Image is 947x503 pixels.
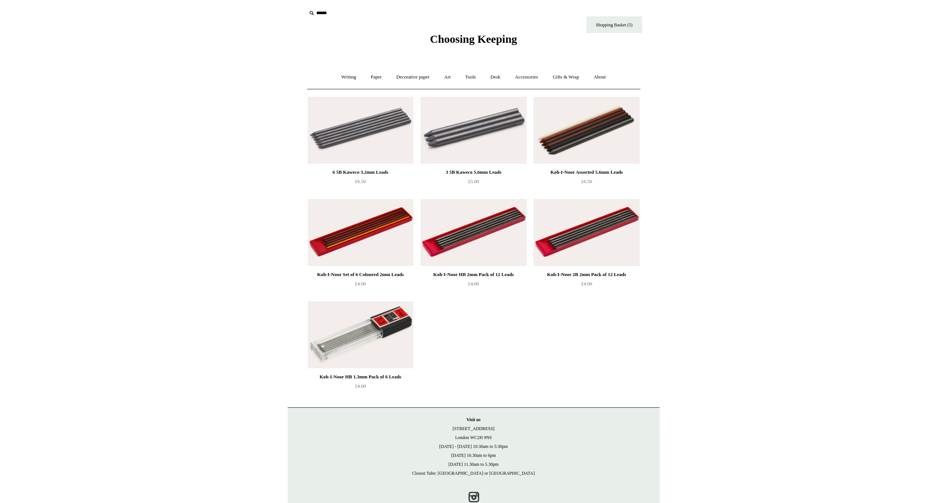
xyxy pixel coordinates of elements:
[534,270,639,301] a: Koh-I-Noor 2B 2mm Pack of 12 Leads £4.00
[458,67,483,87] a: Tools
[420,168,526,198] a: 3 5B Kaweco 5.6mm Leads £5.00
[468,281,479,286] span: £4.00
[438,67,457,87] a: Art
[310,168,412,177] div: 6 5B Kaweco 3.2mm Leads
[534,199,639,266] img: Koh-I-Noor 2B 2mm Pack of 12 Leads
[534,168,639,198] a: Koh-I-Noor Assorted 5.6mm Leads £6.50
[355,179,366,184] span: £6.50
[308,270,413,301] a: Koh-I-Noor Set of 6 Coloured 2mm Leads £4.00
[468,179,479,184] span: £5.00
[390,67,436,87] a: Decorative paper
[581,179,592,184] span: £6.50
[308,199,413,266] img: Koh-I-Noor Set of 6 Coloured 2mm Leads
[422,168,524,177] div: 3 5B Kaweco 5.6mm Leads
[308,301,413,368] a: Koh-I-Noor HB 1.3mm Pack of 6 Leads Koh-I-Noor HB 1.3mm Pack of 6 Leads
[535,168,637,177] div: Koh-I-Noor Assorted 5.6mm Leads
[534,97,639,164] a: Koh-I-Noor Assorted 5.6mm Leads Koh-I-Noor Assorted 5.6mm Leads
[308,372,413,403] a: Koh-I-Noor HB 1.3mm Pack of 6 Leads £4.00
[308,97,413,164] img: 6 5B Kaweco 3.2mm Leads
[308,97,413,164] a: 6 5B Kaweco 3.2mm Leads 6 5B Kaweco 3.2mm Leads
[420,270,526,301] a: Koh-I-Noor HB 2mm Pack of 12 Leads £4.00
[508,67,545,87] a: Accessories
[586,16,642,33] a: Shopping Basket (5)
[534,199,639,266] a: Koh-I-Noor 2B 2mm Pack of 12 Leads Koh-I-Noor 2B 2mm Pack of 12 Leads
[335,67,363,87] a: Writing
[295,415,652,478] p: [STREET_ADDRESS] London WC2H 9NS [DATE] - [DATE] 10:30am to 5:30pm [DATE] 10.30am to 6pm [DATE] 1...
[430,33,517,45] span: Choosing Keeping
[534,97,639,164] img: Koh-I-Noor Assorted 5.6mm Leads
[310,372,412,381] div: Koh-I-Noor HB 1.3mm Pack of 6 Leads
[308,168,413,198] a: 6 5B Kaweco 3.2mm Leads £6.50
[420,97,526,164] img: 3 5B Kaweco 5.6mm Leads
[535,270,637,279] div: Koh-I-Noor 2B 2mm Pack of 12 Leads
[364,67,388,87] a: Paper
[422,270,524,279] div: Koh-I-Noor HB 2mm Pack of 12 Leads
[587,67,612,87] a: About
[420,97,526,164] a: 3 5B Kaweco 5.6mm Leads 3 5B Kaweco 5.6mm Leads
[308,301,413,368] img: Koh-I-Noor HB 1.3mm Pack of 6 Leads
[484,67,507,87] a: Desk
[420,199,526,266] a: Koh-I-Noor HB 2mm Pack of 12 Leads Koh-I-Noor HB 2mm Pack of 12 Leads
[430,39,517,44] a: Choosing Keeping
[420,199,526,266] img: Koh-I-Noor HB 2mm Pack of 12 Leads
[310,270,412,279] div: Koh-I-Noor Set of 6 Coloured 2mm Leads
[546,67,586,87] a: Gifts & Wrap
[355,383,366,389] span: £4.00
[355,281,366,286] span: £4.00
[581,281,592,286] span: £4.00
[308,199,413,266] a: Koh-I-Noor Set of 6 Coloured 2mm Leads Koh-I-Noor Set of 6 Coloured 2mm Leads
[467,417,481,422] strong: Visit us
